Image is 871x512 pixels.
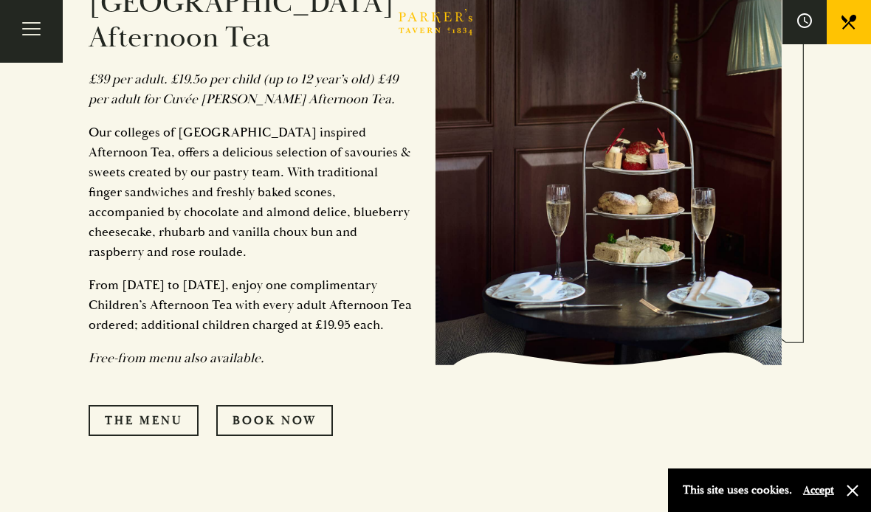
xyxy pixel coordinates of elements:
p: From [DATE] to [DATE], enjoy one complimentary Children’s Afternoon Tea with every adult Afternoo... [89,275,413,335]
button: Close and accept [845,483,860,498]
p: Our colleges of [GEOGRAPHIC_DATA] inspired Afternoon Tea, offers a delicious selection of savouri... [89,122,413,262]
em: Free-from menu also available. [89,350,264,367]
p: This site uses cookies. [683,480,792,501]
a: The Menu [89,405,199,436]
button: Accept [803,483,834,497]
a: Book Now [216,405,333,436]
em: £39 per adult. £19.5o per child (up to 12 year’s old) £49 per adult for Cuvée [PERSON_NAME] After... [89,71,398,108]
